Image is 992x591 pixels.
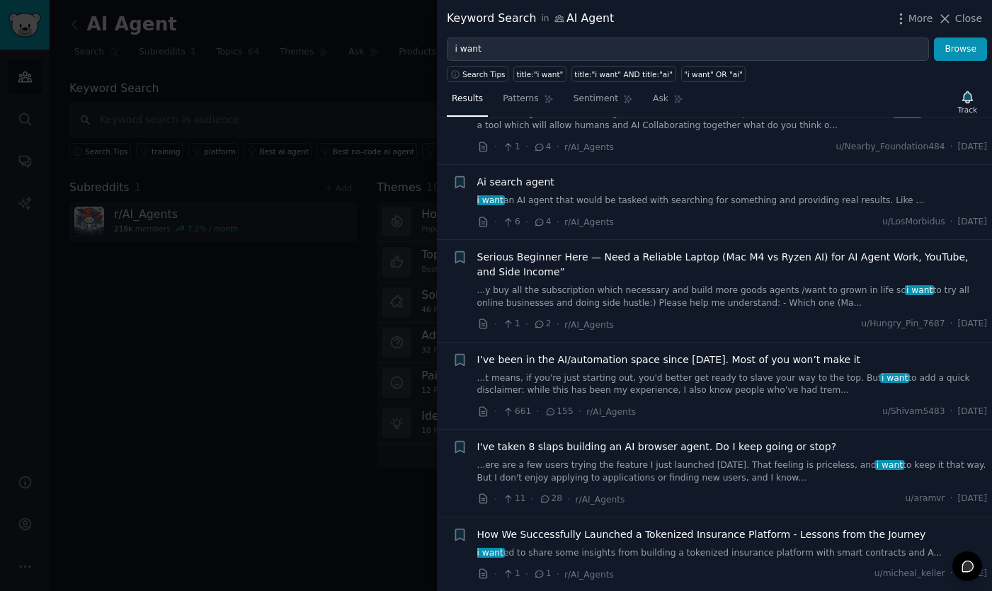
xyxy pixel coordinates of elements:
a: i wanted to share some insights from building a tokenized insurance platform with smart contracts... [477,547,988,560]
div: "i want" OR "ai" [684,69,743,79]
span: [DATE] [958,406,987,418]
span: i want [875,460,904,470]
a: ...y buy all the subscription which necessary and build more goods agents /want to grown in life ... [477,285,988,309]
span: · [494,214,497,229]
span: Results [452,93,483,105]
span: u/Nearby_Foundation484 [836,141,945,154]
span: · [536,404,539,419]
span: Search Tips [462,69,506,79]
span: · [525,567,528,582]
button: More [894,11,933,26]
span: · [525,214,528,229]
span: i want [893,108,922,118]
a: ... something like this? Which agent sounds the most useful (planner, scaffold, review, release)?... [477,108,988,132]
a: I’ve been in the AI/automation space since [DATE]. Most of you won’t make it [477,352,861,367]
span: I've taken 8 slaps building an AI browser agent. Do I keep going or stop? [477,440,837,454]
a: ...ere are a few users trying the feature I just launched [DATE]. That feeling is priceless, andi... [477,459,988,484]
span: · [950,568,953,580]
span: 1 [502,568,520,580]
span: · [950,141,953,154]
a: title:"i want" AND title:"ai" [571,66,676,82]
a: How We Successfully Launched a Tokenized Insurance Platform - Lessons from the Journey [477,527,926,542]
span: Ask [653,93,668,105]
span: u/aramvr [905,493,945,505]
span: · [525,139,528,154]
span: r/AI_Agents [564,570,614,580]
span: · [531,492,534,507]
span: [DATE] [958,493,987,505]
button: Browse [934,38,987,62]
span: · [557,139,559,154]
span: · [578,404,581,419]
span: r/AI_Agents [564,142,614,152]
span: 28 [539,493,562,505]
div: Keyword Search AI Agent [447,10,614,28]
span: 2 [533,318,551,331]
a: "i want" OR "ai" [681,66,746,82]
span: · [557,567,559,582]
span: · [557,317,559,332]
span: · [950,406,953,418]
span: 155 [545,406,574,418]
a: Ask [648,88,688,117]
a: title:"i want" [513,66,566,82]
span: i want [476,548,505,558]
button: Track [953,87,982,117]
span: Close [955,11,982,26]
span: i want [880,373,909,383]
span: More [908,11,933,26]
span: · [494,404,497,419]
a: Sentiment [569,88,638,117]
span: 4 [533,216,551,229]
div: title:"i want" AND title:"ai" [574,69,673,79]
span: · [494,567,497,582]
span: r/AI_Agents [586,407,636,417]
span: 6 [502,216,520,229]
span: · [494,317,497,332]
a: Patterns [498,88,558,117]
span: 1 [533,568,551,580]
span: Patterns [503,93,538,105]
span: · [494,492,497,507]
span: Sentiment [574,93,618,105]
div: Track [958,105,977,115]
span: i want [905,285,934,295]
a: i wantan AI agent that would be tasked with searching for something and providing real results. L... [477,195,988,207]
span: u/micheal_keller [874,568,945,580]
a: Ai search agent [477,175,554,190]
a: Serious Beginner Here — Need a Reliable Laptop (Mac M4 vs Ryzen AI) for AI Agent Work, YouTube, a... [477,250,988,280]
span: · [557,214,559,229]
span: · [525,317,528,332]
button: Close [937,11,982,26]
a: ...t means, if you're just starting out, you'd better get ready to slave your way to the top. But... [477,372,988,397]
span: [DATE] [958,141,987,154]
span: · [950,216,953,229]
span: u/Shivam5483 [882,406,945,418]
span: r/AI_Agents [564,320,614,330]
button: Search Tips [447,66,508,82]
span: 661 [502,406,531,418]
span: u/Hungry_Pin_7687 [861,318,945,331]
div: title:"i want" [517,69,564,79]
span: 1 [502,318,520,331]
input: Try a keyword related to your business [447,38,929,62]
span: u/LosMorbidus [882,216,945,229]
a: Results [447,88,488,117]
span: [DATE] [958,318,987,331]
span: r/AI_Agents [564,217,614,227]
span: i want [476,195,505,205]
span: in [541,13,549,25]
span: [DATE] [958,216,987,229]
span: · [567,492,570,507]
span: · [494,139,497,154]
span: 11 [502,493,525,505]
span: 4 [533,141,551,154]
span: r/AI_Agents [576,495,625,505]
span: 1 [502,141,520,154]
span: · [950,318,953,331]
span: · [950,493,953,505]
